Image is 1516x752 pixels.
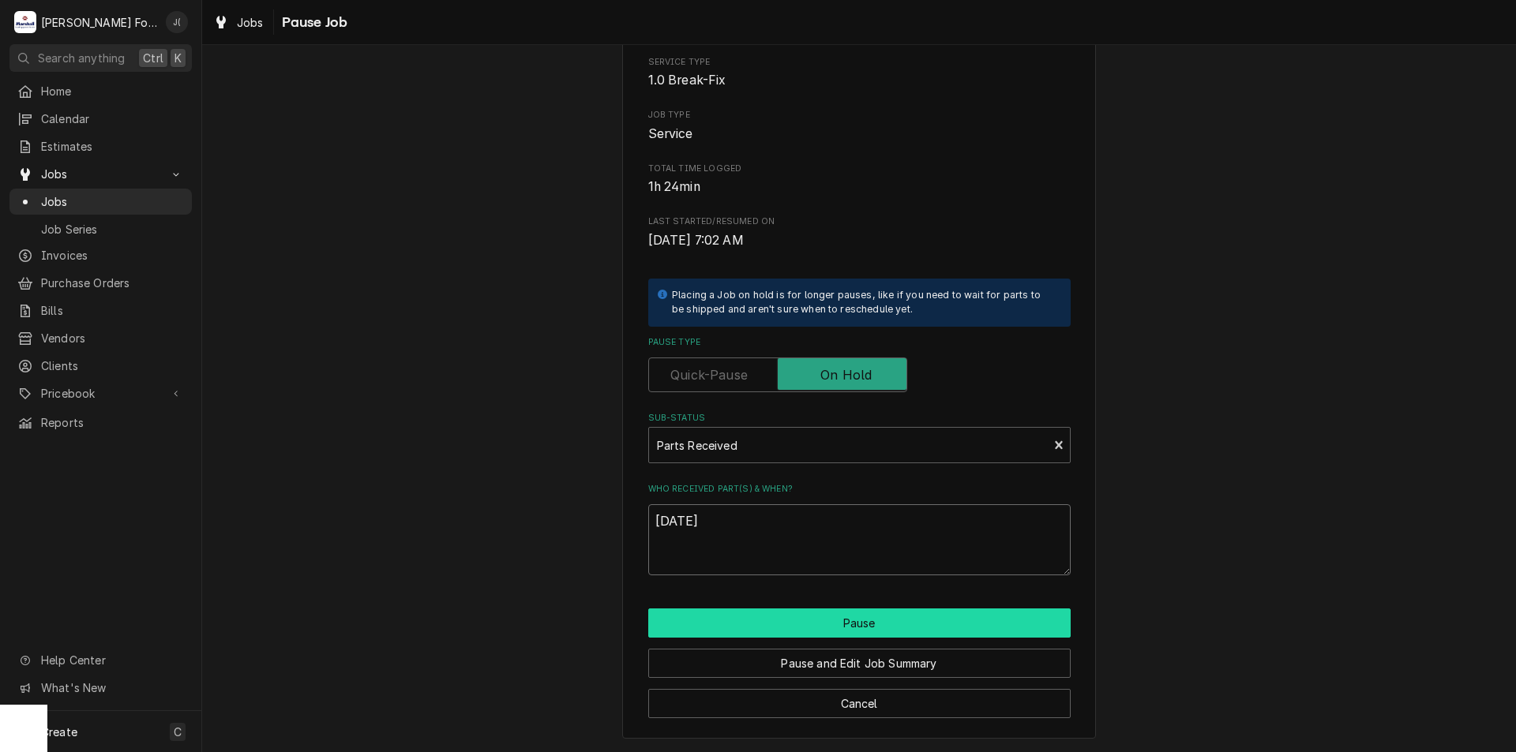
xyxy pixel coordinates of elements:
label: Who received part(s) & when? [648,483,1071,496]
span: Reports [41,414,184,431]
span: Jobs [41,166,160,182]
span: Invoices [41,247,184,264]
a: Estimates [9,133,192,159]
div: Total Time Logged [648,163,1071,196]
a: Home [9,78,192,104]
span: 1h 24min [648,179,700,194]
span: Service Type [648,56,1071,69]
div: Last Started/Resumed On [648,215,1071,249]
a: Go to Jobs [9,161,192,187]
div: Marshall Food Equipment Service's Avatar [14,11,36,33]
div: Service Type [648,56,1071,90]
a: Bills [9,297,192,324]
span: 1.0 Break-Fix [648,73,726,88]
span: Ctrl [143,50,163,66]
a: Vendors [9,325,192,351]
label: Pause Type [648,336,1071,349]
span: [DATE] 7:02 AM [648,233,744,248]
span: Service [648,126,693,141]
span: Job Series [41,221,184,238]
div: Who received part(s) & when? [648,483,1071,575]
span: What's New [41,679,182,696]
label: Sub-Status [648,412,1071,425]
a: Jobs [9,189,192,215]
button: Cancel [648,689,1071,718]
div: Sub-Status [648,412,1071,463]
a: Go to Help Center [9,647,192,673]
span: Search anything [38,50,125,66]
span: C [174,724,182,740]
div: J( [166,11,188,33]
span: Create [41,725,77,739]
span: Job Type [648,109,1071,122]
span: Last Started/Resumed On [648,215,1071,228]
span: K [174,50,182,66]
div: [PERSON_NAME] Food Equipment Service [41,14,157,31]
span: Jobs [41,193,184,210]
span: Home [41,83,184,99]
a: Go to What's New [9,675,192,701]
button: Search anythingCtrlK [9,44,192,72]
span: Total Time Logged [648,178,1071,196]
span: Calendar [41,110,184,127]
span: Purchase Orders [41,275,184,291]
div: M [14,11,36,33]
div: Button Group Row [648,608,1071,638]
div: Jeff Debigare (109)'s Avatar [166,11,188,33]
div: Pause Type [648,336,1071,392]
span: Last Started/Resumed On [648,231,1071,250]
a: Clients [9,353,192,379]
a: Purchase Orders [9,270,192,296]
div: Placing a Job on hold is for longer pauses, like if you need to wait for parts to be shipped and ... [672,288,1055,317]
a: Go to Pricebook [9,380,192,406]
a: Jobs [207,9,270,36]
div: Button Group [648,608,1071,718]
div: Button Group Row [648,638,1071,678]
span: Bills [41,302,184,319]
button: Pause [648,608,1071,638]
span: Pricebook [41,385,160,402]
span: Clients [41,357,184,374]
a: Invoices [9,242,192,268]
span: Vendors [41,330,184,346]
div: Job Type [648,109,1071,143]
span: Help Center [41,652,182,668]
span: Pause Job [277,12,347,33]
span: Jobs [237,14,264,31]
span: Total Time Logged [648,163,1071,175]
span: Estimates [41,138,184,155]
textarea: [DATE] [648,504,1071,575]
span: Service Type [648,71,1071,90]
div: Button Group Row [648,678,1071,718]
a: Reports [9,410,192,436]
a: Job Series [9,216,192,242]
span: Job Type [648,125,1071,144]
a: Calendar [9,106,192,132]
button: Pause and Edit Job Summary [648,649,1071,678]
